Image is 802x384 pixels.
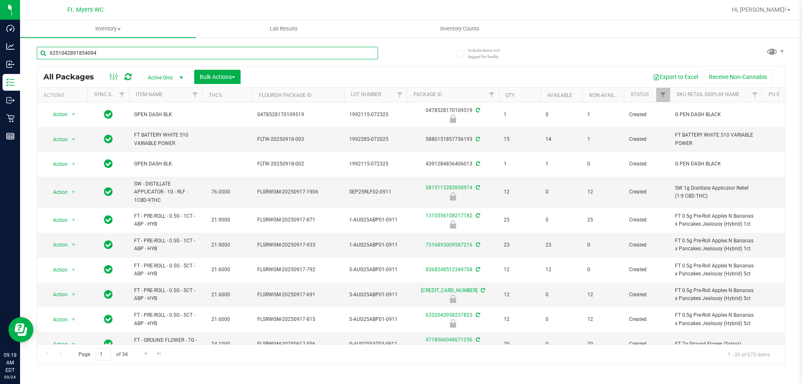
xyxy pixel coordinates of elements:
[349,111,402,119] span: 1992115-072325
[406,295,500,303] div: Newly Received
[104,214,113,226] span: In Sync
[134,180,197,204] span: SW - DISTILLATE APPLICATOR - 1G - RLF - 1CBD-9THC
[546,340,577,348] span: 0
[475,136,480,142] span: Sync from Compliance System
[71,348,135,361] span: Page of 34
[406,319,500,328] div: Newly Received
[69,186,79,198] span: select
[426,213,472,219] a: 1310556108217182
[504,160,536,168] span: 1
[207,289,234,301] span: 21.6000
[546,111,577,119] span: 0
[6,42,15,51] inline-svg: Analytics
[629,291,665,299] span: Created
[4,374,16,380] p: 09/24
[115,88,129,102] a: Filter
[349,241,402,249] span: 1-AUG25ABP01-0911
[207,214,234,226] span: 21.9000
[134,160,197,168] span: GPEN DASH BLK
[20,20,196,38] a: Inventory
[257,241,339,249] span: FLSRWGM-20250917-933
[46,134,68,145] span: Action
[259,92,312,98] a: Flourish Package ID
[587,135,619,143] span: 1
[134,212,197,228] span: FT - PRE-ROLL - 0.5G - 1CT - ABP - HYB
[587,340,619,348] span: 20
[475,213,480,219] span: Sync from Compliance System
[104,313,113,325] span: In Sync
[406,192,500,201] div: Newly Received
[196,20,372,38] a: Lab Results
[426,267,472,272] a: 8368248512349708
[257,340,339,348] span: FLSRWGM-20250917-556
[629,241,665,249] span: Created
[504,315,536,323] span: 12
[6,96,15,104] inline-svg: Outbound
[257,111,339,119] span: 0478528170109519
[207,338,234,350] span: 24.1000
[6,132,15,140] inline-svg: Reports
[546,216,577,224] span: 0
[257,315,339,323] span: FLSRWGM-20250917-815
[104,186,113,198] span: In Sync
[69,239,79,251] span: select
[69,289,79,300] span: select
[421,287,477,293] a: [CREDIT_CARD_NUMBER]
[587,216,619,224] span: 25
[504,340,536,348] span: 20
[207,239,234,251] span: 21.9000
[153,348,165,359] a: Go to the last page
[257,216,339,224] span: FLSRWGM-20250917-871
[406,220,500,229] div: Newly Received
[426,185,472,191] a: 5815113282858974
[46,289,68,300] span: Action
[6,60,15,69] inline-svg: Inbound
[475,242,480,248] span: Sync from Compliance System
[426,312,472,318] a: 6332043958237823
[372,20,548,38] a: Inventory Counts
[200,74,235,80] span: Bulk Actions
[656,88,670,102] a: Filter
[406,107,500,123] div: 0478528170109519
[587,291,619,299] span: 12
[257,188,339,196] span: FLSRWGM-20250917-1906
[468,47,510,60] span: Include items not tagged for facility
[69,314,79,326] span: select
[69,158,79,170] span: select
[257,135,339,143] span: FLTW-20250918-003
[587,111,619,119] span: 1
[104,289,113,300] span: In Sync
[675,262,757,278] span: FT 0.5g Pre-Roll Apples N Bananas x Pancakes Jealousy (Hybrid) 5ct
[257,160,339,168] span: FLTW-20250918-002
[37,47,378,59] input: Search Package ID, Item Name, SKU, Lot or Part Number...
[475,161,480,167] span: Sync from Compliance System
[629,188,665,196] span: Created
[43,92,84,98] div: Actions
[721,348,777,361] span: 1 - 20 of 675 items
[134,311,197,327] span: FT - PRE-ROLL - 0.5G - 5CT - ABP - HYB
[69,264,79,276] span: select
[134,287,197,303] span: FT - PRE-ROLL - 0.5G - 5CT - ABP - HYB
[629,315,665,323] span: Created
[104,264,113,275] span: In Sync
[134,336,197,352] span: FT - GROUND FLOWER - 7G - SAT
[504,241,536,249] span: 23
[475,267,480,272] span: Sync from Compliance System
[46,158,68,170] span: Action
[475,107,480,113] span: Sync from Compliance System
[587,241,619,249] span: 0
[587,315,619,323] span: 12
[732,6,786,13] span: Hi, [PERSON_NAME]!
[349,340,402,348] span: G-AUG25SAT03-0911
[675,340,757,348] span: FT 7g Ground Flower (Sativa)
[104,158,113,170] span: In Sync
[257,266,339,274] span: FLSRWGM-20250917-792
[96,348,111,361] input: 1
[140,348,152,359] a: Go to the next page
[675,160,757,168] span: G PEN DASH BLACK
[104,133,113,145] span: In Sync
[46,314,68,326] span: Action
[426,337,472,343] a: 4718566048671256
[349,266,402,274] span: 5-AUG25ABP01-0911
[349,315,402,323] span: 5-AUG25ABP01-0911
